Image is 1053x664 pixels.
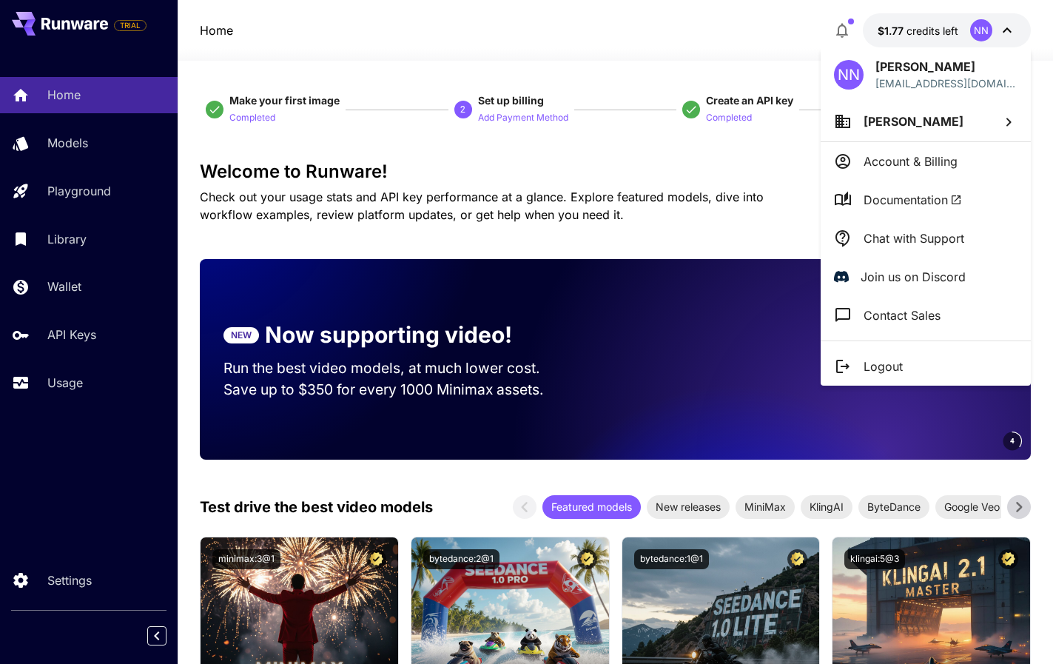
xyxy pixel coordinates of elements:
[864,306,941,324] p: Contact Sales
[821,101,1031,141] button: [PERSON_NAME]
[875,76,1017,91] p: [EMAIL_ADDRESS][DOMAIN_NAME]
[864,114,963,129] span: [PERSON_NAME]
[834,60,864,90] div: NN
[864,358,903,375] p: Logout
[864,152,958,170] p: Account & Billing
[864,191,962,209] span: Documentation
[864,229,964,247] p: Chat with Support
[875,58,1017,76] p: [PERSON_NAME]
[861,268,966,286] p: Join us on Discord
[875,76,1017,91] div: nick@nutriwizard.net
